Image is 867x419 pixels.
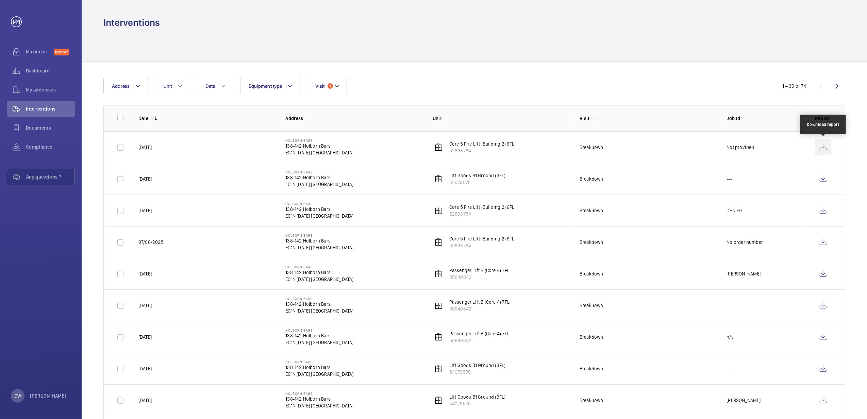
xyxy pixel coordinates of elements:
span: Interventions [26,105,75,112]
p: Holborn Bars [285,391,353,396]
p: 138-142 Holborn Bars [285,206,353,213]
div: Breakdown [580,302,603,309]
span: Date [205,83,215,89]
div: Breakdown [580,175,603,182]
p: [DATE] [138,144,152,151]
p: [PERSON_NAME] [727,270,761,277]
p: Lift Goods B1 Ground (3FL) [449,172,506,179]
p: EC1N [DATE] [GEOGRAPHIC_DATA] [285,307,353,314]
p: 54079570 [449,369,506,375]
p: 52893784 [449,242,515,249]
p: [DATE] [138,207,152,214]
button: Address [103,78,148,94]
p: DENIED [727,207,742,214]
p: EC1N [DATE] [GEOGRAPHIC_DATA] [285,371,353,378]
p: Address [285,115,421,122]
p: 138-142 Holborn Bars [285,269,353,276]
p: Core 5 Fire Lift (Building 2) 6FL [449,204,515,211]
img: elevator.svg [434,301,443,309]
p: 138-142 Holborn Bars [285,174,353,181]
p: EC1N [DATE] [GEOGRAPHIC_DATA] [285,244,353,251]
span: Unit [163,83,172,89]
p: 52893784 [449,211,515,217]
div: Breakdown [580,239,603,246]
p: 54079570 [449,179,506,186]
span: Maximize [26,48,54,55]
p: EC1N [DATE] [GEOGRAPHIC_DATA] [285,339,353,346]
p: 55640342 [449,305,510,312]
p: Holborn Bars [285,233,353,237]
p: 138-142 Holborn Bars [285,364,353,371]
span: Discover [54,49,69,55]
p: 55640342 [449,337,510,344]
p: Passenger Lift B (Core 4) 7FL [449,267,510,274]
p: DW [14,392,21,399]
p: Holborn Bars [285,202,353,206]
p: --- [727,302,732,309]
p: Date [138,115,148,122]
p: EC1N [DATE] [GEOGRAPHIC_DATA] [285,213,353,219]
span: 1 [328,83,333,89]
span: Equipment type [249,83,282,89]
p: Holborn Bars [285,138,353,143]
span: My addresses [26,86,75,93]
p: Holborn Bars [285,297,353,301]
p: 138-142 Holborn Bars [285,332,353,339]
div: Breakdown [580,144,603,151]
p: EC1N [DATE] [GEOGRAPHIC_DATA] [285,181,353,188]
span: Documents [26,124,75,131]
p: Visit [580,115,590,122]
button: Equipment type [240,78,300,94]
img: elevator.svg [434,365,443,373]
p: Not provided [727,144,754,151]
img: elevator.svg [434,143,443,151]
div: Breakdown [580,270,603,277]
p: Passenger Lift B (Core 4) 7FL [449,299,510,305]
span: Address [112,83,130,89]
button: Date [197,78,233,94]
p: n/a [727,334,734,340]
p: [DATE] [138,365,152,372]
p: Passenger Lift B (Core 4) 7FL [449,330,510,337]
div: Breakdown [580,365,603,372]
div: Download report [807,121,839,128]
p: [PERSON_NAME] [30,392,67,399]
span: Dashboard [26,67,75,74]
p: EC1N [DATE] [GEOGRAPHIC_DATA] [285,402,353,409]
p: Holborn Bars [285,328,353,332]
p: [DATE] [138,270,152,277]
p: 138-142 Holborn Bars [285,301,353,307]
p: [DATE] [138,175,152,182]
p: 138-142 Holborn Bars [285,396,353,402]
p: 52893784 [449,147,515,154]
img: elevator.svg [434,270,443,278]
div: Breakdown [580,207,603,214]
h1: Interventions [103,16,160,29]
p: 54079570 [449,400,506,407]
p: --- [727,365,732,372]
p: 138-142 Holborn Bars [285,237,353,244]
p: [PERSON_NAME] [727,397,761,404]
p: Job Id [727,115,804,122]
p: Core 5 Fire Lift (Building 2) 6FL [449,140,515,147]
p: Unit [433,115,569,122]
span: Any questions ? [26,173,74,180]
p: Holborn Bars [285,360,353,364]
div: Breakdown [580,397,603,404]
p: Lift Goods B1 Ground (3FL) [449,393,506,400]
p: [DATE] [138,334,152,340]
span: Visit [315,83,324,89]
span: Compliance [26,144,75,150]
p: EC1N [DATE] [GEOGRAPHIC_DATA] [285,149,353,156]
p: 07/08/2025 [138,239,164,246]
p: [DATE] [138,397,152,404]
img: elevator.svg [434,238,443,246]
p: Core 5 Fire Lift (Building 2) 6FL [449,235,515,242]
p: --- [727,175,732,182]
img: elevator.svg [434,175,443,183]
p: Lift Goods B1 Ground (3FL) [449,362,506,369]
p: 55640342 [449,274,510,281]
button: Visit1 [307,78,347,94]
button: Unit [155,78,190,94]
p: Holborn Bars [285,265,353,269]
